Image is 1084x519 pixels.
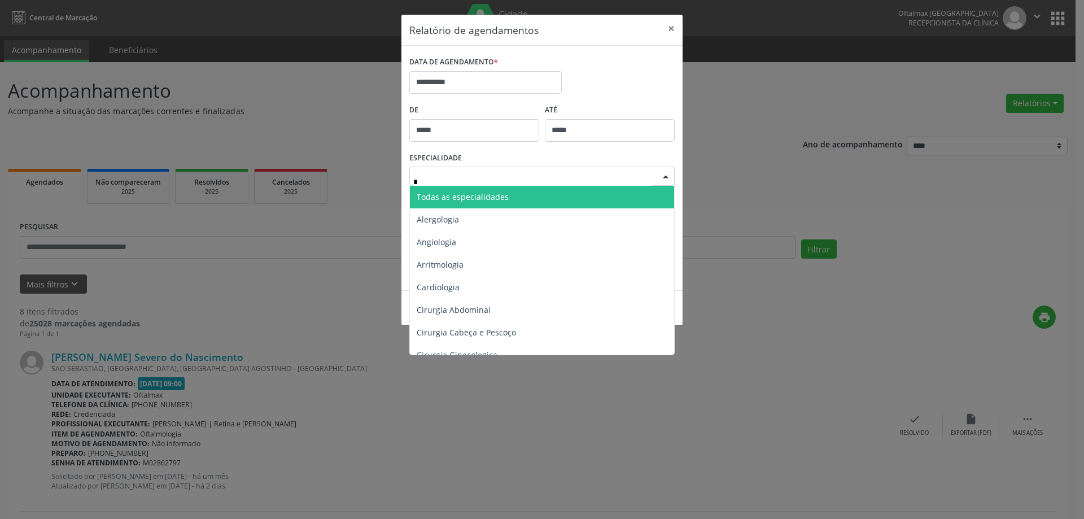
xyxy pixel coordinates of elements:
span: Cirurgia Ginecologica [417,350,497,360]
span: Todas as especialidades [417,191,509,202]
h5: Relatório de agendamentos [409,23,539,37]
label: DATA DE AGENDAMENTO [409,54,498,71]
label: ATÉ [545,102,675,119]
span: Cardiologia [417,282,460,293]
span: Alergologia [417,214,459,225]
label: ESPECIALIDADE [409,150,462,167]
span: Angiologia [417,237,456,247]
span: Cirurgia Cabeça e Pescoço [417,327,516,338]
button: Close [660,15,683,42]
label: De [409,102,539,119]
span: Cirurgia Abdominal [417,304,491,315]
span: Arritmologia [417,259,464,270]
